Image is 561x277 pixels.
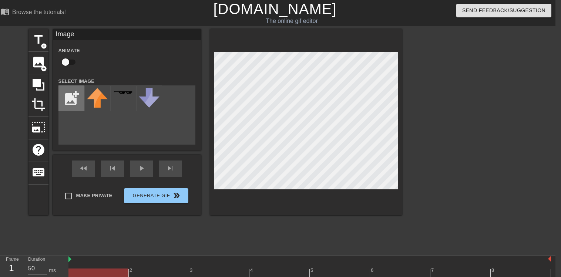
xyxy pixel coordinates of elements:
span: keyboard [31,165,46,179]
span: fast_rewind [79,164,88,173]
span: image [31,55,46,69]
span: Make Private [76,192,112,199]
div: 5 [310,267,315,274]
div: 2 [130,267,134,274]
div: 8 [491,267,496,274]
div: 3 [190,267,194,274]
div: ms [49,267,56,274]
span: menu_book [0,7,9,16]
a: Browse the tutorials! [0,7,66,18]
img: upvote.png [87,88,108,108]
button: Send Feedback/Suggestion [456,4,551,17]
span: play_arrow [137,164,146,173]
span: Send Feedback/Suggestion [462,6,545,15]
span: help [31,143,46,157]
img: deal-with-it.png [113,91,134,95]
div: Image [53,29,201,40]
span: crop [31,98,46,112]
a: [DOMAIN_NAME] [213,1,336,17]
div: 1 [6,261,17,275]
span: Generate Gif [127,191,185,200]
button: Generate Gif [124,188,188,203]
span: add_circle [41,43,47,49]
label: Animate [58,47,80,54]
label: Select Image [58,78,95,85]
span: title [31,33,46,47]
span: skip_previous [108,164,117,173]
label: Duration [28,257,45,262]
div: 7 [431,267,435,274]
img: bound-end.png [548,256,551,262]
img: downvote.png [139,88,159,108]
span: skip_next [166,164,175,173]
div: Browse the tutorials! [12,9,66,15]
div: The online gif editor [185,17,398,26]
span: double_arrow [172,191,181,200]
div: 6 [371,267,375,274]
span: add_circle [41,65,47,72]
span: photo_size_select_large [31,120,46,134]
div: 4 [250,267,254,274]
